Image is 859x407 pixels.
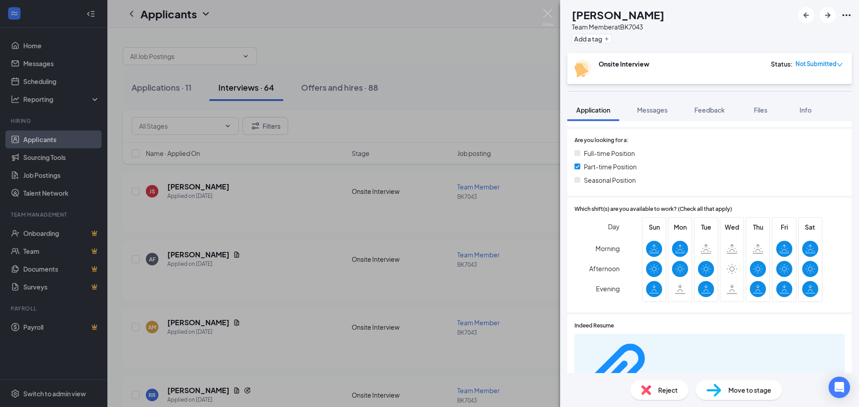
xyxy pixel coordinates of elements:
span: Sat [802,222,818,232]
div: Status : [771,59,793,68]
span: Tue [698,222,714,232]
svg: ArrowRight [822,10,833,21]
span: Are you looking for a: [574,136,629,145]
span: Mon [672,222,688,232]
span: Move to stage [728,385,771,395]
div: Open Intercom Messenger [829,377,850,398]
button: PlusAdd a tag [572,34,612,43]
button: ArrowLeftNew [798,7,814,23]
svg: Plus [604,36,609,42]
span: Fri [776,222,792,232]
div: 10ad1472484491a0a4668da2d3ff1ee3.pdf [658,373,725,380]
span: Application [576,106,610,114]
span: Evening [596,281,620,297]
span: Morning [595,240,620,256]
span: Which shift(s) are you available to work? (Check all that apply) [574,205,732,214]
span: Reject [658,385,678,395]
span: Full-time Position [584,148,635,158]
span: Sun [646,222,662,232]
span: Afternoon [589,260,620,277]
b: Onsite Interview [599,60,649,68]
button: ArrowRight [820,7,836,23]
span: Info [799,106,812,114]
svg: Ellipses [841,10,852,21]
div: Team Member at BK7043 [572,22,664,31]
span: Files [754,106,767,114]
span: Not Submitted [795,59,837,68]
span: Seasonal Position [584,175,636,185]
h1: [PERSON_NAME] [572,7,664,22]
svg: ArrowLeftNew [801,10,812,21]
span: Part-time Position [584,162,637,172]
span: Messages [637,106,668,114]
span: Indeed Resume [574,322,614,330]
span: Feedback [694,106,725,114]
span: Day [608,222,620,231]
span: Wed [724,222,740,232]
span: Thu [750,222,766,232]
span: down [837,62,843,68]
